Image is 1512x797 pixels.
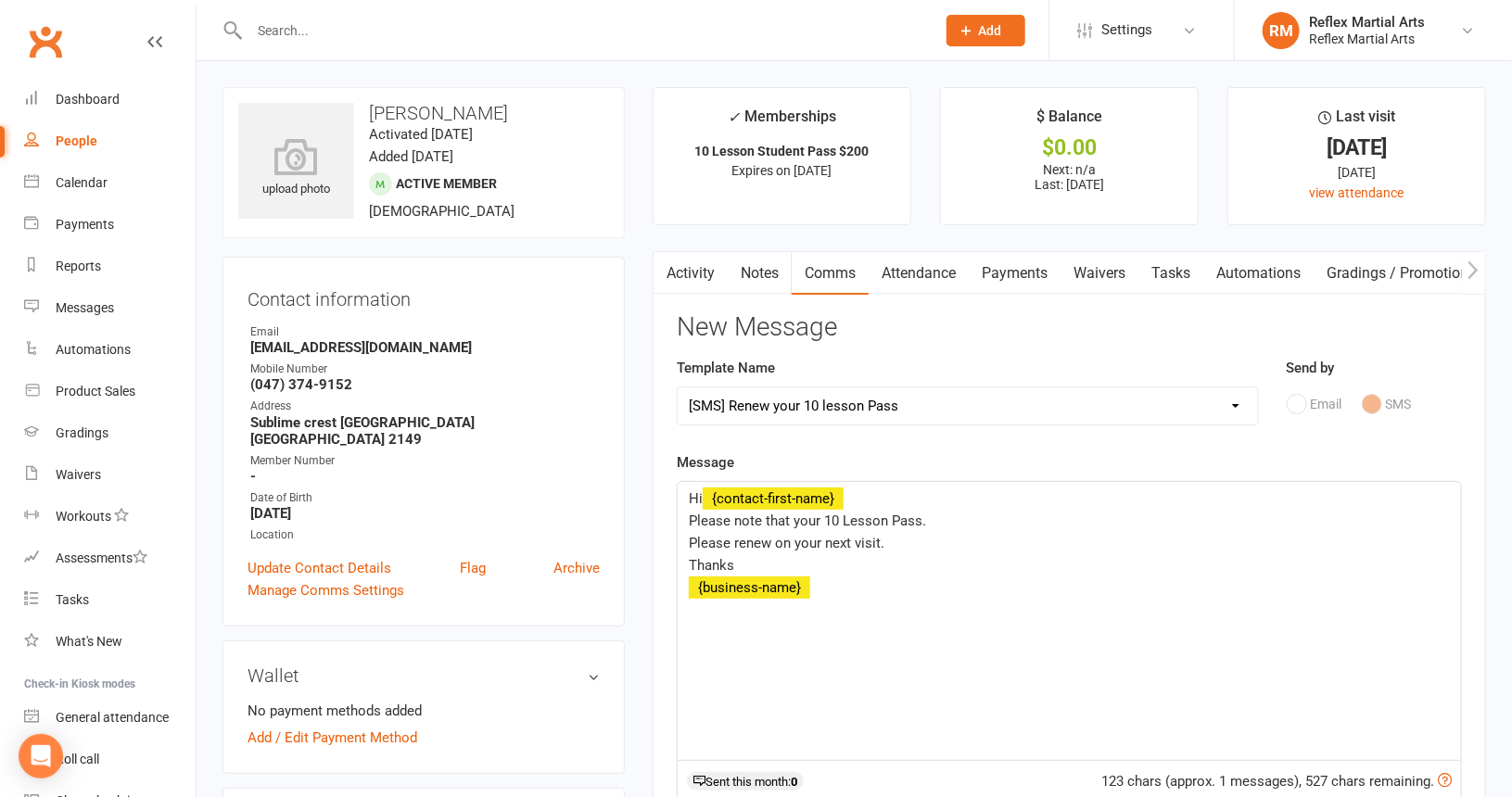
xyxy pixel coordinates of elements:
a: Comms [792,252,869,295]
div: Dashboard [56,92,120,107]
h3: New Message [677,313,1462,342]
p: Next: n/a Last: [DATE] [958,162,1181,192]
div: Email [250,323,600,341]
a: Manage Comms Settings [248,579,404,601]
div: upload photo [238,138,354,199]
div: [DATE] [1245,162,1468,183]
label: Send by [1287,357,1335,379]
div: Reports [56,259,101,273]
span: Please renew on your next visit. [689,535,884,551]
div: What's New [56,634,122,649]
strong: - [250,468,600,485]
div: Sent this month: [687,772,804,791]
a: Archive [553,557,600,579]
div: $0.00 [958,138,1181,158]
a: People [24,120,196,162]
a: Payments [24,204,196,246]
div: $ Balance [1036,105,1102,138]
h3: Contact information [248,282,600,310]
div: Address [250,398,600,415]
div: Mobile Number [250,361,600,378]
div: Open Intercom Messenger [19,734,63,778]
div: Payments [56,217,114,232]
strong: [DATE] [250,505,600,522]
span: Expires on [DATE] [732,163,832,178]
a: Activity [654,252,728,295]
li: No payment methods added [248,700,600,722]
a: Reports [24,246,196,287]
a: Automations [1203,252,1314,295]
a: Tasks [1138,252,1203,295]
a: Dashboard [24,79,196,120]
div: Assessments [56,550,147,565]
a: Attendance [869,252,969,295]
strong: (047) 374-9152 [250,376,600,393]
a: What's New [24,621,196,663]
a: Automations [24,329,196,371]
div: Date of Birth [250,489,600,507]
div: 123 chars (approx. 1 messages), 527 chars remaining. [1101,770,1452,792]
span: Please note that your 10 Lesson Pass. [689,512,926,529]
time: Activated [DATE] [369,126,473,143]
a: Assessments [24,538,196,579]
a: General attendance kiosk mode [24,697,196,739]
div: Tasks [56,592,89,607]
a: Waivers [24,454,196,496]
span: Settings [1101,9,1152,51]
div: Reflex Martial Arts [1309,31,1425,47]
div: Member Number [250,452,600,470]
div: Messages [56,300,114,315]
a: Notes [728,252,792,295]
a: view attendance [1310,185,1404,200]
label: Template Name [677,357,775,379]
div: Roll call [56,752,99,766]
h3: Wallet [248,665,600,686]
a: Calendar [24,162,196,204]
a: Gradings [24,412,196,454]
div: Reflex Martial Arts [1309,14,1425,31]
a: Update Contact Details [248,557,391,579]
div: Product Sales [56,384,135,398]
span: [DEMOGRAPHIC_DATA] [369,203,515,220]
a: Tasks [24,579,196,621]
strong: [EMAIL_ADDRESS][DOMAIN_NAME] [250,339,600,356]
div: Waivers [56,467,101,482]
a: Flag [460,557,486,579]
span: Active member [396,176,497,191]
time: Added [DATE] [369,148,453,165]
div: General attendance [56,710,169,725]
a: Roll call [24,739,196,780]
div: Gradings [56,425,108,440]
button: Add [947,15,1025,46]
label: Message [677,451,734,474]
a: Payments [969,252,1061,295]
i: ✓ [728,108,740,126]
strong: 0 [791,775,797,789]
a: Add / Edit Payment Method [248,727,417,749]
a: Messages [24,287,196,329]
div: [DATE] [1245,138,1468,158]
span: Hi [689,490,703,507]
strong: Sublime crest [GEOGRAPHIC_DATA] [GEOGRAPHIC_DATA] 2149 [250,414,600,448]
h3: [PERSON_NAME] [238,103,609,123]
a: Gradings / Promotions [1314,252,1489,295]
a: Workouts [24,496,196,538]
span: Thanks [689,557,734,574]
div: Calendar [56,175,108,190]
span: Add [979,23,1002,38]
div: RM [1263,12,1300,49]
div: People [56,133,97,148]
strong: 10 Lesson Student Pass $200 [695,144,870,158]
div: Location [250,526,600,544]
a: Clubworx [22,19,69,65]
input: Search... [244,18,922,44]
a: Waivers [1061,252,1138,295]
div: Memberships [728,105,836,139]
div: Workouts [56,509,111,524]
div: Last visit [1318,105,1395,138]
div: Automations [56,342,131,357]
a: Product Sales [24,371,196,412]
